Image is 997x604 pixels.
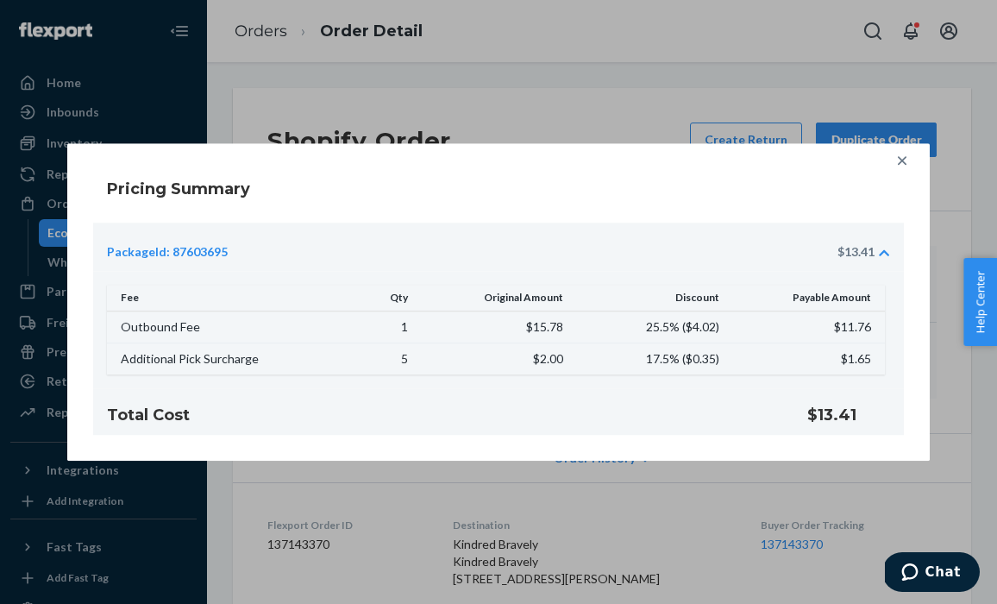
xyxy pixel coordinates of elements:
[418,285,574,311] th: Original Amount
[418,311,574,343] td: $15.78
[807,404,890,426] h4: $13.41
[107,311,341,343] td: Outbound Fee
[730,285,885,311] th: Payable Amount
[107,343,341,374] td: Additional Pick Surcharge
[730,311,885,343] td: $11.76
[107,404,766,426] h4: Total Cost
[341,343,418,374] td: 5
[730,343,885,374] td: $1.65
[837,243,875,261] div: $13.41
[107,285,341,311] th: Fee
[341,311,418,343] td: 1
[341,285,418,311] th: Qty
[41,12,76,28] span: Chat
[107,178,250,200] h4: Pricing Summary
[107,243,228,261] div: PackageId: 87603695
[574,343,729,374] td: 17.5% ( $0.35 )
[574,311,729,343] td: 25.5% ( $4.02 )
[418,343,574,374] td: $2.00
[574,285,729,311] th: Discount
